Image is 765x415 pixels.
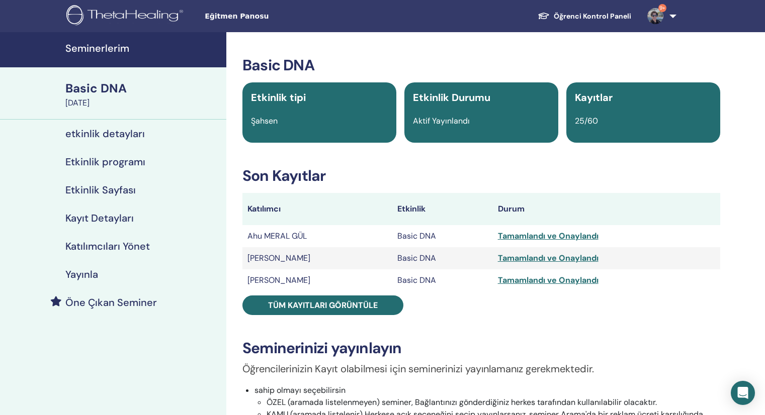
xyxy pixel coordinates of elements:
[493,193,720,225] th: Durum
[251,91,306,104] span: Etkinlik tipi
[575,91,613,104] span: Kayıtlar
[413,91,490,104] span: Etkinlik Durumu
[65,128,145,140] h4: etkinlik detayları
[59,80,226,109] a: Basic DNA[DATE]
[65,97,220,109] div: [DATE]
[65,80,220,97] div: Basic DNA
[498,274,715,286] div: Tamamlandı ve Onaylandı
[647,8,663,24] img: default.jpg
[530,7,639,26] a: Öğrenci Kontrol Paneli
[205,11,356,22] span: Eğitmen Panosu
[392,269,492,291] td: Basic DNA
[392,193,492,225] th: Etkinlik
[242,361,720,376] p: Öğrencilerinizin Kayıt olabilmesi için seminerinizi yayınlamanız gerekmektedir.
[65,296,157,308] h4: Öne Çıkan Seminer
[65,42,220,54] h4: Seminerlerim
[268,300,378,310] span: Tüm kayıtları görüntüle
[242,167,720,185] h3: Son Kayıtlar
[267,396,720,408] li: ÖZEL (aramada listelenmeyen) seminer, Bağlantınızı gönderdiğiniz herkes tarafından kullanılabilir...
[66,5,187,28] img: logo.png
[392,247,492,269] td: Basic DNA
[65,184,136,196] h4: Etkinlik Sayfası
[242,339,720,357] h3: Seminerinizi yayınlayın
[242,56,720,74] h3: Basic DNA
[538,12,550,20] img: graduation-cap-white.svg
[65,240,150,252] h4: Katılımcıları Yönet
[65,156,145,168] h4: Etkinlik programı
[242,269,392,291] td: [PERSON_NAME]
[242,295,403,315] a: Tüm kayıtları görüntüle
[242,193,392,225] th: Katılımcı
[575,116,598,126] span: 25/60
[392,225,492,247] td: Basic DNA
[251,116,278,126] span: Şahsen
[242,225,392,247] td: Ahu MERAL GÜL
[731,381,755,405] div: Open Intercom Messenger
[242,247,392,269] td: [PERSON_NAME]
[65,268,98,280] h4: Yayınla
[498,252,715,264] div: Tamamlandı ve Onaylandı
[498,230,715,242] div: Tamamlandı ve Onaylandı
[658,4,666,12] span: 9+
[65,212,134,224] h4: Kayıt Detayları
[413,116,470,126] span: Aktif Yayınlandı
